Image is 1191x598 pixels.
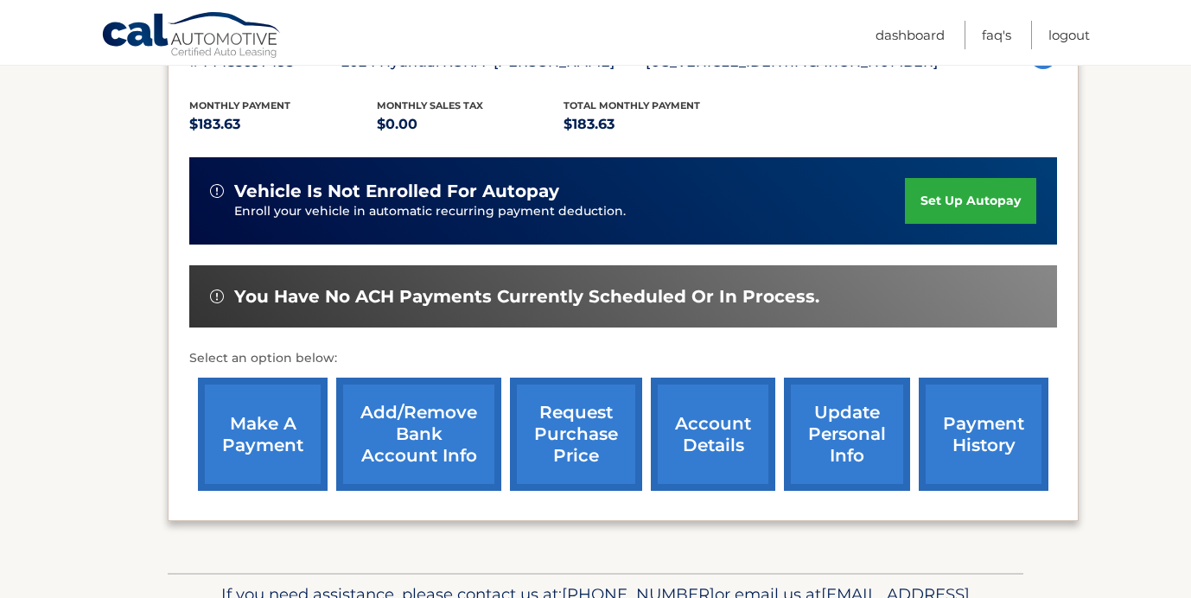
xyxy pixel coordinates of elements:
img: alert-white.svg [210,184,224,198]
span: Monthly sales Tax [377,99,483,111]
a: set up autopay [905,178,1036,224]
a: Logout [1048,21,1090,49]
p: $183.63 [564,112,751,137]
a: Add/Remove bank account info [336,378,501,491]
p: $183.63 [189,112,377,137]
span: vehicle is not enrolled for autopay [234,181,559,202]
span: Monthly Payment [189,99,290,111]
p: Enroll your vehicle in automatic recurring payment deduction. [234,202,905,221]
a: update personal info [784,378,910,491]
img: alert-white.svg [210,289,224,303]
a: request purchase price [510,378,642,491]
p: $0.00 [377,112,564,137]
a: make a payment [198,378,328,491]
p: Select an option below: [189,348,1057,369]
a: Dashboard [876,21,945,49]
a: account details [651,378,775,491]
a: payment history [919,378,1048,491]
span: Total Monthly Payment [564,99,700,111]
a: FAQ's [982,21,1011,49]
span: You have no ACH payments currently scheduled or in process. [234,286,819,308]
a: Cal Automotive [101,11,283,61]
